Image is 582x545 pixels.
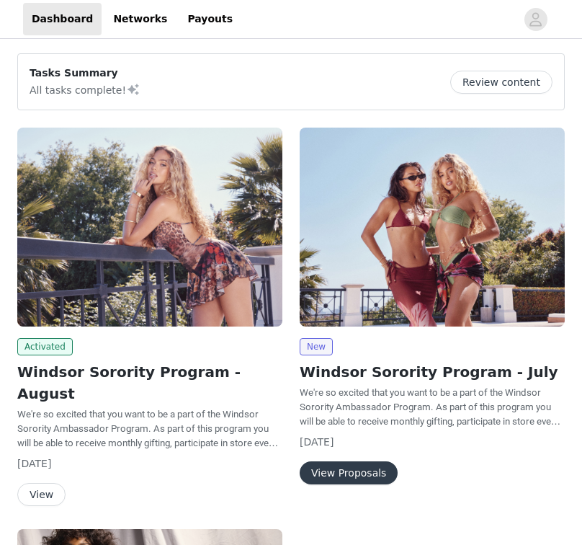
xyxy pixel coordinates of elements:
[104,3,176,35] a: Networks
[17,409,282,463] span: We're so excited that you want to be a part of the Windsor Sorority Ambassador Program. As part o...
[300,338,333,355] span: New
[300,468,398,479] a: View Proposals
[300,436,333,448] span: [DATE]
[300,361,565,383] h2: Windsor Sorority Program - July
[17,338,73,355] span: Activated
[300,461,398,484] button: View Proposals
[30,81,140,98] p: All tasks complete!
[300,128,565,327] img: Windsor
[17,361,282,404] h2: Windsor Sorority Program - August
[529,8,542,31] div: avatar
[300,387,564,441] span: We're so excited that you want to be a part of the Windsor Sorority Ambassador Program. As part o...
[30,66,140,81] p: Tasks Summary
[450,71,552,94] button: Review content
[179,3,241,35] a: Payouts
[17,483,66,506] button: View
[17,458,51,469] span: [DATE]
[17,128,282,327] img: Windsor
[23,3,102,35] a: Dashboard
[17,489,66,500] a: View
